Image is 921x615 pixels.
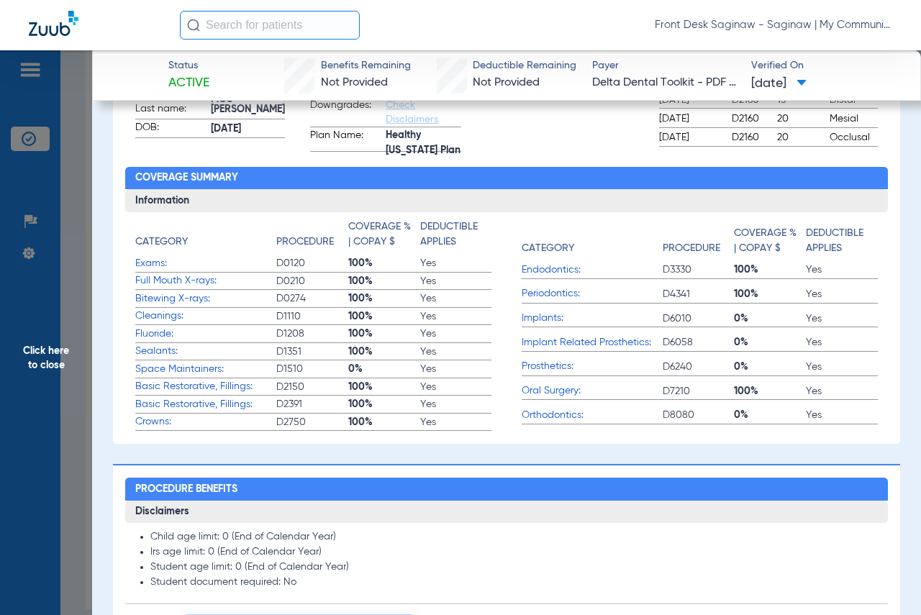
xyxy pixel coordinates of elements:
app-breakdown-title: Category [522,219,663,261]
span: Occlusal [830,130,877,145]
span: Fluoride: [135,327,276,342]
span: Yes [806,263,878,277]
span: Benefits Remaining [321,58,411,73]
span: D2160 [732,130,772,145]
span: D1351 [276,345,348,359]
span: 100% [348,380,420,394]
span: Yes [420,291,492,306]
span: Downgrades: [310,98,381,127]
span: Yes [806,287,878,301]
h3: Information [125,189,887,212]
span: Verified On [751,58,897,73]
h4: Deductible Applies [420,219,484,250]
span: Space Maintainers: [135,362,276,377]
span: D6010 [663,311,735,326]
span: 100% [348,415,420,429]
span: Periodontics: [522,286,663,301]
span: D6058 [663,335,735,350]
span: Basic Restorative, Fillings: [135,397,276,412]
img: Search Icon [187,19,200,32]
h4: Procedure [276,234,334,250]
input: Search for patients [180,11,360,40]
span: Yes [420,274,492,288]
span: 0% [734,335,806,350]
span: Endodontics: [522,263,663,278]
span: [PERSON_NAME] [211,102,285,117]
span: [DATE] [659,130,720,145]
span: Plan Name: [310,128,381,151]
li: Student document required: No [150,576,877,589]
span: D2150 [276,380,348,394]
span: Implant Related Prosthetics: [522,335,663,350]
span: Yes [420,256,492,270]
span: D6240 [663,360,735,374]
span: Not Provided [321,77,388,88]
span: Full Mouth X-rays: [135,273,276,288]
h3: Disclaimers [125,501,887,524]
h4: Coverage % | Copay $ [734,226,798,256]
span: Sealants: [135,344,276,359]
span: Status [168,58,209,73]
span: 20 [777,130,825,145]
span: D4341 [663,287,735,301]
span: D1510 [276,362,348,376]
span: 100% [348,309,420,324]
span: 100% [734,287,806,301]
span: 0% [348,362,420,376]
span: Payer [592,58,738,73]
span: Yes [420,397,492,411]
span: Not Provided [473,77,540,88]
h2: Procedure Benefits [125,478,887,501]
span: Deductible Remaining [473,58,576,73]
span: Last name: [135,101,206,119]
span: Yes [806,408,878,422]
span: D8080 [663,408,735,422]
span: Yes [806,360,878,374]
span: D2160 [732,111,772,126]
span: Delta Dental Toolkit - PDF - Bot [592,74,738,92]
span: [DATE] [211,122,285,137]
span: D3330 [663,263,735,277]
span: 100% [348,327,420,341]
span: Yes [420,415,492,429]
app-breakdown-title: Coverage % | Copay $ [734,219,806,261]
span: Exams: [135,256,276,271]
span: D1208 [276,327,348,341]
span: D0120 [276,256,348,270]
span: Yes [420,327,492,341]
span: 100% [348,345,420,359]
span: Yes [420,380,492,394]
h4: Coverage % | Copay $ [348,219,412,250]
li: Student age limit: 0 (End of Calendar Year) [150,561,877,574]
span: Mesial [830,111,877,126]
app-breakdown-title: Deductible Applies [420,219,492,255]
h4: Deductible Applies [806,226,870,256]
iframe: Chat Widget [849,546,921,615]
span: Orthodontics: [522,408,663,423]
span: 100% [348,274,420,288]
span: [DATE] [659,111,720,126]
span: Active [168,74,209,92]
span: 100% [348,256,420,270]
span: D7210 [663,384,735,398]
span: 20 [777,111,825,126]
span: Cleanings: [135,309,276,324]
li: Irs age limit: 0 (End of Calendar Year) [150,546,877,559]
h2: Coverage Summary [125,167,887,190]
h4: Procedure [663,241,720,256]
img: Zuub Logo [29,11,78,36]
span: Yes [806,384,878,398]
span: Implants: [522,311,663,326]
span: 0% [734,408,806,422]
app-breakdown-title: Procedure [276,219,348,255]
span: Yes [420,362,492,376]
span: Yes [420,345,492,359]
span: [DATE] [751,75,807,93]
h4: Category [522,241,574,256]
span: Basic Restorative, Fillings: [135,379,276,394]
span: D2750 [276,415,348,429]
span: Healthy [US_STATE] Plan [386,136,461,151]
app-breakdown-title: Procedure [663,219,735,261]
span: Front Desk Saginaw - Saginaw | My Community Dental Centers [655,18,892,32]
